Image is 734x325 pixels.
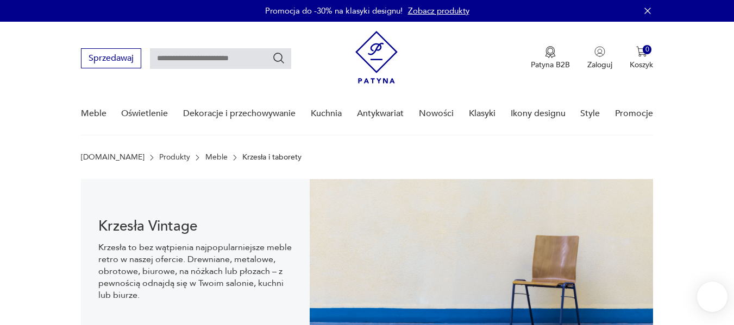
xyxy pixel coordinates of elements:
img: Ikona koszyka [636,46,647,57]
a: Nowości [419,93,454,135]
a: Meble [81,93,106,135]
a: Klasyki [469,93,495,135]
a: Antykwariat [357,93,404,135]
h1: Krzesła Vintage [98,220,293,233]
a: Meble [205,153,228,162]
img: Ikona medalu [545,46,556,58]
img: Ikonka użytkownika [594,46,605,57]
a: Dekoracje i przechowywanie [183,93,296,135]
a: Produkty [159,153,190,162]
a: Promocje [615,93,653,135]
p: Promocja do -30% na klasyki designu! [265,5,403,16]
a: Kuchnia [311,93,342,135]
button: Patyna B2B [531,46,570,70]
div: 0 [643,45,652,54]
p: Patyna B2B [531,60,570,70]
button: Zaloguj [587,46,612,70]
button: Szukaj [272,52,285,65]
p: Koszyk [630,60,653,70]
a: Zobacz produkty [408,5,469,16]
img: Patyna - sklep z meblami i dekoracjami vintage [355,31,398,84]
p: Zaloguj [587,60,612,70]
p: Krzesła to bez wątpienia najpopularniejsze meble retro w naszej ofercie. Drewniane, metalowe, obr... [98,241,293,301]
a: Ikona medaluPatyna B2B [531,46,570,70]
a: Ikony designu [511,93,566,135]
a: Sprzedawaj [81,55,141,63]
a: Style [580,93,600,135]
a: [DOMAIN_NAME] [81,153,145,162]
a: Oświetlenie [121,93,168,135]
p: Krzesła i taborety [242,153,302,162]
button: 0Koszyk [630,46,653,70]
button: Sprzedawaj [81,48,141,68]
iframe: Smartsupp widget button [697,282,727,312]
